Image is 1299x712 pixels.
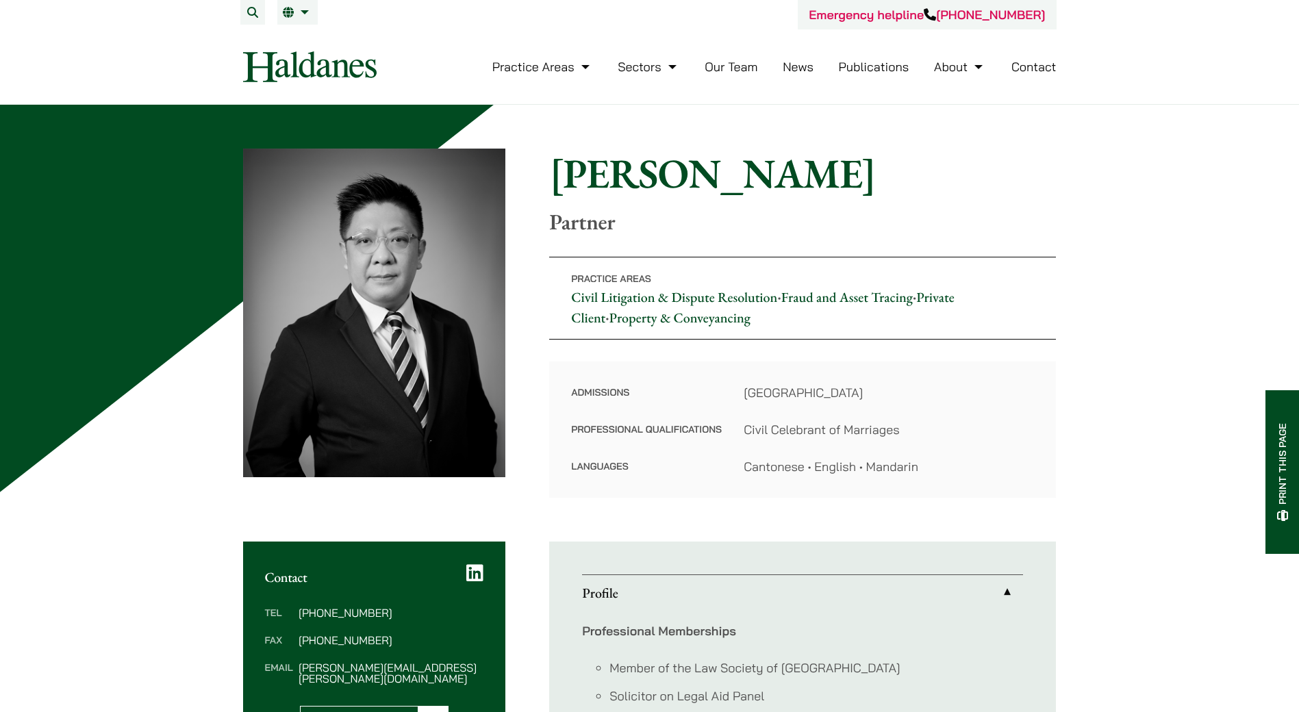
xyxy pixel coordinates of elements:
[549,209,1056,235] p: Partner
[609,309,751,327] a: Property & Conveyancing
[839,59,909,75] a: Publications
[1011,59,1057,75] a: Contact
[466,563,483,583] a: LinkedIn
[744,420,1034,439] dd: Civil Celebrant of Marriages
[571,272,651,285] span: Practice Areas
[609,687,1023,705] li: Solicitor on Legal Aid Panel
[265,662,293,684] dt: Email
[609,659,1023,677] li: Member of the Law Society of [GEOGRAPHIC_DATA]
[299,607,483,618] dd: [PHONE_NUMBER]
[809,7,1045,23] a: Emergency helpline[PHONE_NUMBER]
[571,288,777,306] a: Civil Litigation & Dispute Resolution
[549,149,1056,198] h1: [PERSON_NAME]
[299,662,483,684] dd: [PERSON_NAME][EMAIL_ADDRESS][PERSON_NAME][DOMAIN_NAME]
[265,569,484,585] h2: Contact
[492,59,593,75] a: Practice Areas
[283,7,312,18] a: EN
[705,59,757,75] a: Our Team
[571,420,722,457] dt: Professional Qualifications
[243,51,377,82] img: Logo of Haldanes
[744,383,1034,402] dd: [GEOGRAPHIC_DATA]
[783,59,814,75] a: News
[582,575,1023,611] a: Profile
[582,623,736,639] strong: Professional Memberships
[549,257,1056,340] p: • • •
[571,383,722,420] dt: Admissions
[744,457,1034,476] dd: Cantonese • English • Mandarin
[571,457,722,476] dt: Languages
[934,59,986,75] a: About
[781,288,913,306] a: Fraud and Asset Tracing
[265,635,293,662] dt: Fax
[265,607,293,635] dt: Tel
[299,635,483,646] dd: [PHONE_NUMBER]
[618,59,679,75] a: Sectors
